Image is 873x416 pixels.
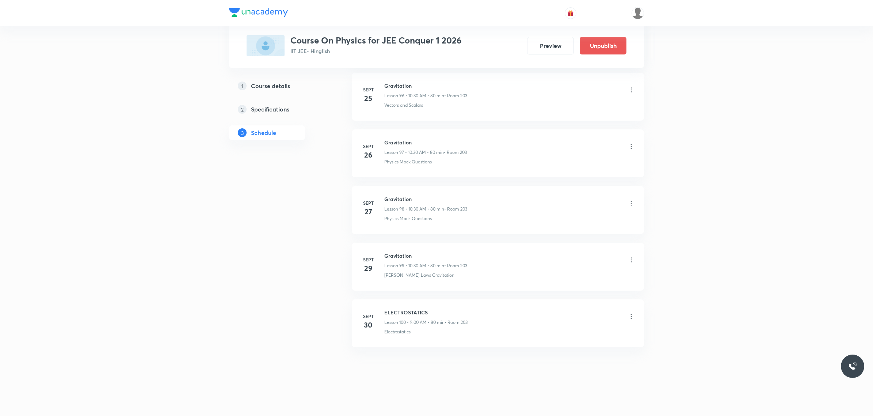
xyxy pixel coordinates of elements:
p: 2 [238,105,247,114]
h4: 26 [361,150,375,160]
a: 1Course details [229,79,328,93]
p: • Room 203 [444,262,467,269]
h6: Gravitation [384,82,467,90]
p: • Room 203 [444,92,467,99]
button: Unpublish [580,37,626,54]
h6: Gravitation [384,252,467,260]
p: Lesson 97 • 10:30 AM • 80 min [384,149,444,156]
p: 1 [238,82,247,90]
h5: Schedule [251,128,276,137]
p: Lesson 100 • 9:00 AM • 80 min [384,319,445,326]
p: Vectors and Scalars [384,102,423,109]
h6: Gravitation [384,195,467,203]
p: IIT JEE • Hinglish [290,47,462,55]
p: 3 [238,128,247,137]
button: avatar [565,7,576,19]
img: EA0F0E64-A4E2-4A6C-8EA4-BB2D78257C7F_plus.png [247,35,285,56]
a: 2Specifications [229,102,328,117]
p: • Room 203 [445,319,468,326]
h4: 27 [361,206,375,217]
p: [PERSON_NAME] Laws Gravitation [384,272,454,279]
h4: 30 [361,319,375,330]
p: Electrostatics [384,329,411,335]
h6: Sept [361,143,375,150]
h6: ELECTROSTATICS [384,309,468,316]
h6: Sept [361,256,375,263]
img: ttu [848,362,857,371]
p: Physics Mock Questions [384,215,432,222]
h6: Sept [361,200,375,206]
h6: Sept [361,313,375,319]
h5: Course details [251,82,290,90]
h6: Gravitation [384,139,467,146]
button: Preview [527,37,574,54]
img: Company Logo [229,8,288,17]
h4: 29 [361,263,375,274]
p: • Room 203 [444,149,467,156]
a: Company Logo [229,8,288,19]
h5: Specifications [251,105,289,114]
p: Physics Mock Questions [384,159,432,165]
img: avatar [567,10,574,16]
p: • Room 203 [444,206,467,212]
p: Lesson 98 • 10:30 AM • 80 min [384,206,444,212]
p: Lesson 99 • 10:30 AM • 80 min [384,262,444,269]
img: UNACADEMY [632,7,644,19]
h6: Sept [361,86,375,93]
p: Lesson 96 • 10:30 AM • 80 min [384,92,444,99]
h4: 25 [361,93,375,104]
h3: Course On Physics for JEE Conquer 1 2026 [290,35,462,46]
